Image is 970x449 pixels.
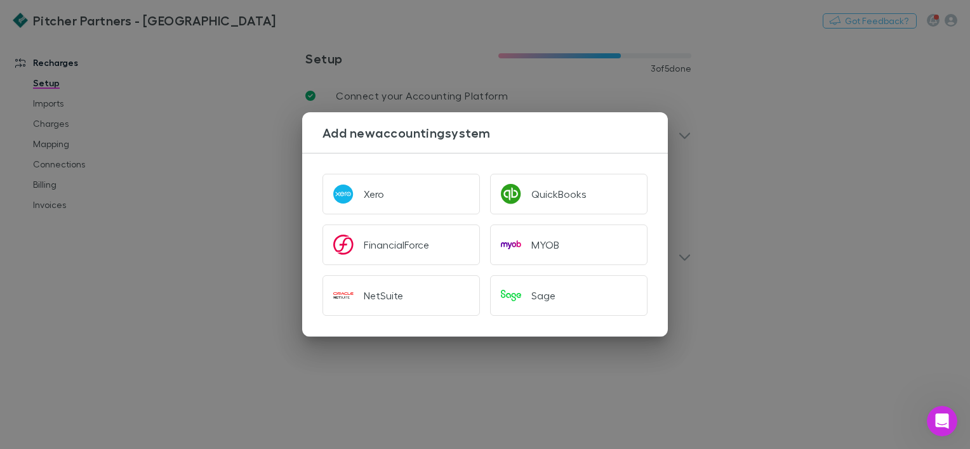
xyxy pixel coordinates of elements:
[531,188,587,200] div: QuickBooks
[501,235,521,255] img: MYOB's Logo
[333,235,354,255] img: FinancialForce's Logo
[322,224,480,265] button: FinancialForce
[364,289,403,302] div: NetSuite
[333,285,354,306] img: NetSuite's Logo
[490,174,648,214] button: QuickBooks
[490,275,648,316] button: Sage
[364,188,384,200] div: Xero
[322,275,480,316] button: NetSuite
[322,125,668,140] h3: Add new accounting system
[531,238,559,251] div: MYOB
[927,406,957,436] iframe: Intercom live chat
[501,285,521,306] img: Sage's Logo
[322,174,480,214] button: Xero
[364,238,429,251] div: FinancialForce
[501,184,521,204] img: QuickBooks's Logo
[531,289,555,302] div: Sage
[490,224,648,265] button: MYOB
[333,184,354,204] img: Xero's Logo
